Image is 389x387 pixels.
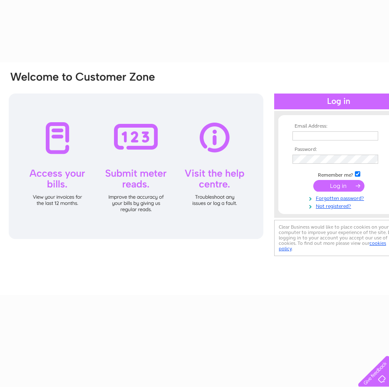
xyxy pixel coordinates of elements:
[290,147,387,153] th: Password:
[292,194,387,202] a: Forgotten password?
[290,123,387,129] th: Email Address:
[313,180,364,192] input: Submit
[290,170,387,178] td: Remember me?
[279,240,386,251] a: cookies policy
[292,202,387,210] a: Not registered?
